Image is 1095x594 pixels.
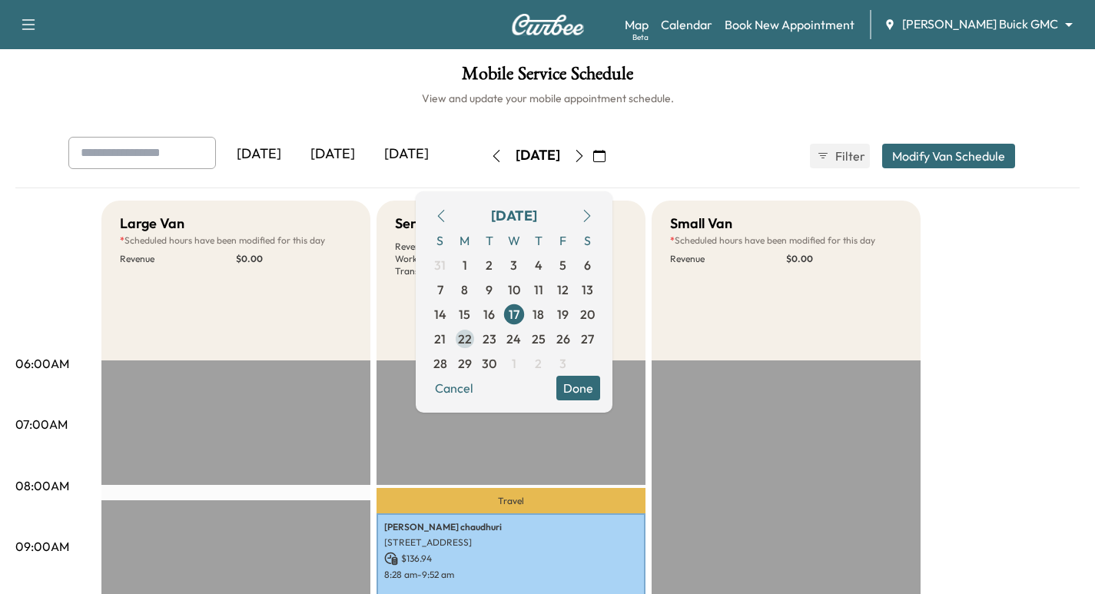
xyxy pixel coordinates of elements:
span: 4 [535,256,543,274]
span: 16 [483,305,495,324]
img: Curbee Logo [511,14,585,35]
span: S [428,228,453,253]
span: 22 [458,330,472,348]
span: 23 [483,330,496,348]
div: [DATE] [491,205,537,227]
span: 11 [534,280,543,299]
p: Transit Time [395,265,511,277]
span: F [551,228,576,253]
span: 9 [486,280,493,299]
p: $ 136.94 [384,552,638,566]
p: $ 0.00 [236,253,352,265]
p: [STREET_ADDRESS] [384,536,638,549]
span: 30 [482,354,496,373]
span: 5 [559,256,566,274]
div: [DATE] [370,137,443,172]
span: T [477,228,502,253]
span: 26 [556,330,570,348]
p: Revenue [120,253,236,265]
span: S [576,228,600,253]
h1: Mobile Service Schedule [15,65,1080,91]
p: Revenue [670,253,786,265]
span: 8 [461,280,468,299]
div: Beta [632,32,649,43]
a: Calendar [661,15,712,34]
span: Filter [835,147,863,165]
a: Book New Appointment [725,15,854,34]
span: 14 [434,305,446,324]
span: 29 [458,354,472,373]
span: [PERSON_NAME] Buick GMC [902,15,1058,33]
p: Scheduled hours have been modified for this day [670,234,902,247]
span: 2 [535,354,542,373]
span: 17 [509,305,519,324]
h5: Large Van [120,213,184,234]
span: 7 [437,280,443,299]
div: [DATE] [296,137,370,172]
button: Filter [810,144,870,168]
p: Work Time [395,253,511,265]
span: W [502,228,526,253]
p: 07:00AM [15,415,68,433]
p: 06:00AM [15,354,69,373]
span: 12 [557,280,569,299]
span: 1 [463,256,467,274]
span: 31 [434,256,446,274]
span: 25 [532,330,546,348]
h5: Small Van [670,213,732,234]
div: [DATE] [516,146,560,165]
p: [PERSON_NAME] chaudhuri [384,521,638,533]
button: Done [556,376,600,400]
span: 10 [508,280,520,299]
p: 09:00AM [15,537,69,556]
p: 08:00AM [15,476,69,495]
span: 20 [580,305,595,324]
span: T [526,228,551,253]
div: [DATE] [222,137,296,172]
span: 2 [486,256,493,274]
span: 27 [581,330,594,348]
span: 6 [584,256,591,274]
span: 15 [459,305,470,324]
span: 19 [557,305,569,324]
p: $ 0.00 [786,253,902,265]
button: Modify Van Schedule [882,144,1015,168]
span: 21 [434,330,446,348]
p: Scheduled hours have been modified for this day [120,234,352,247]
button: Cancel [428,376,480,400]
p: Revenue [395,241,511,253]
span: 13 [582,280,593,299]
span: 28 [433,354,447,373]
span: 24 [506,330,521,348]
a: MapBeta [625,15,649,34]
p: 8:28 am - 9:52 am [384,569,638,581]
h5: Service Van 3 [395,213,479,234]
span: 3 [510,256,517,274]
span: M [453,228,477,253]
span: 3 [559,354,566,373]
h6: View and update your mobile appointment schedule. [15,91,1080,106]
p: Travel [377,488,645,513]
span: 1 [512,354,516,373]
span: 18 [533,305,544,324]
